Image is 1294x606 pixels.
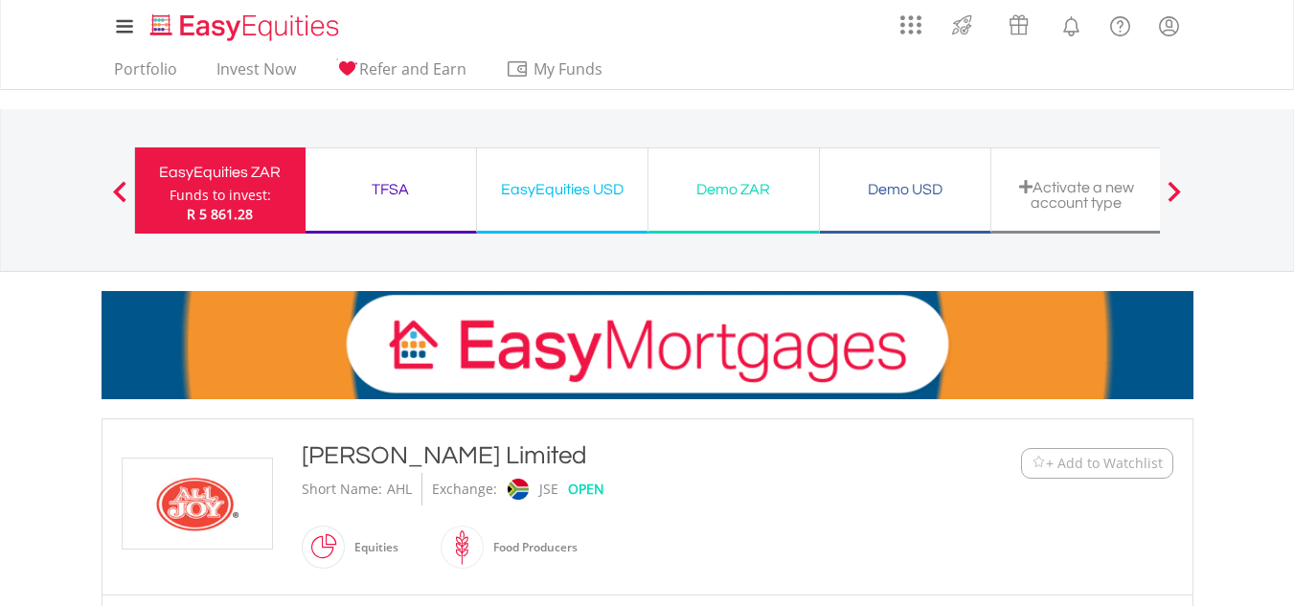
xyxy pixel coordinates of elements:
a: Vouchers [990,5,1047,40]
img: EasyMortage Promotion Banner [102,291,1193,399]
a: Portfolio [106,59,185,89]
span: Refer and Earn [359,58,466,79]
button: Watchlist + Add to Watchlist [1021,448,1173,479]
a: My Profile [1145,5,1193,47]
div: Exchange: [432,473,497,505]
div: TFSA [317,176,465,203]
div: Demo ZAR [660,176,807,203]
div: Food Producers [484,525,578,571]
a: Refer and Earn [328,59,474,89]
img: Watchlist [1032,456,1046,470]
a: Home page [143,5,347,43]
a: Notifications [1047,5,1096,43]
div: Equities [345,525,398,571]
div: EasyEquities USD [488,176,636,203]
div: Demo USD [831,176,979,203]
div: [PERSON_NAME] Limited [302,438,903,473]
div: Funds to invest: [170,186,271,205]
img: EQU.ZA.AHL.png [125,459,269,549]
span: My Funds [506,56,631,81]
div: AHL [387,473,412,505]
div: JSE [539,473,558,505]
a: FAQ's and Support [1096,5,1145,43]
span: + Add to Watchlist [1046,454,1163,473]
div: Short Name: [302,473,382,505]
img: thrive-v2.svg [946,10,978,40]
img: vouchers-v2.svg [1003,10,1034,40]
a: Invest Now [209,59,304,89]
span: R 5 861.28 [187,205,253,223]
img: EasyEquities_Logo.png [147,11,347,43]
div: EasyEquities ZAR [147,159,294,186]
div: Activate a new account type [1003,179,1150,211]
div: OPEN [568,473,604,505]
a: AppsGrid [888,5,934,35]
img: jse.png [507,479,528,500]
img: grid-menu-icon.svg [900,14,921,35]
